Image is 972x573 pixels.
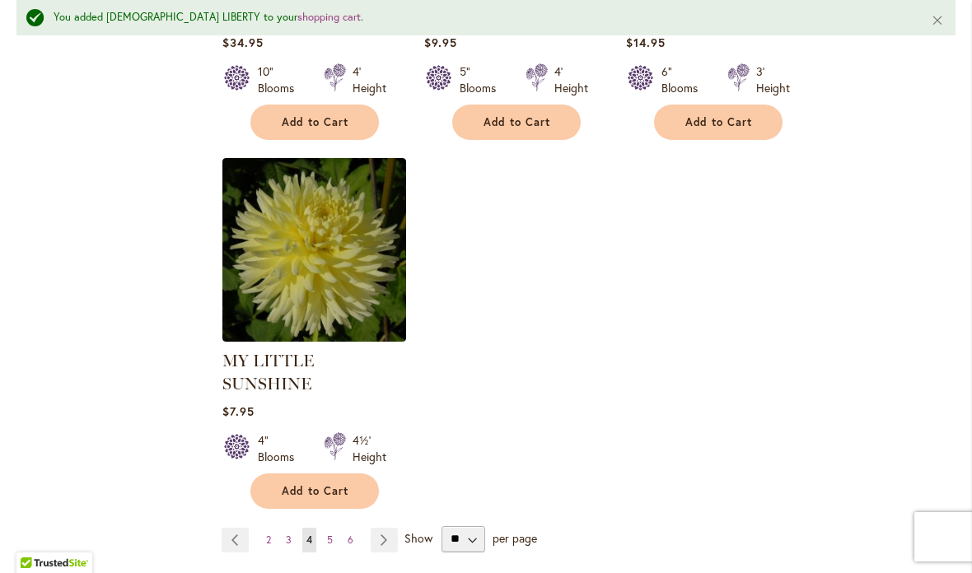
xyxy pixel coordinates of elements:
span: Add to Cart [685,115,753,129]
div: 4' Height [554,63,588,96]
button: Add to Cart [654,105,783,140]
a: 5 [323,528,337,552]
div: 4" Blooms [258,432,304,465]
div: 10" Blooms [258,63,304,96]
span: $7.95 [222,403,255,419]
span: 2 [266,533,271,546]
span: $9.95 [424,35,457,50]
div: 4½' Height [353,432,386,465]
a: 2 [262,528,275,552]
span: 3 [286,533,292,546]
a: MY LITTLE SUNSHINE [222,329,406,345]
a: shopping cart [297,10,361,24]
button: Add to Cart [250,473,379,509]
span: 4 [306,533,312,546]
span: $34.95 [222,35,264,50]
span: 6 [348,533,353,546]
span: Add to Cart [282,115,349,129]
iframe: Launch Accessibility Center [12,515,58,561]
span: per page [493,529,537,545]
span: Show [404,529,432,545]
span: 5 [327,533,333,546]
div: 5" Blooms [460,63,506,96]
span: Add to Cart [282,484,349,498]
a: 6 [343,528,357,552]
button: Add to Cart [250,105,379,140]
div: 6" Blooms [661,63,708,96]
div: 3' Height [756,63,790,96]
button: Add to Cart [452,105,581,140]
div: You added [DEMOGRAPHIC_DATA] LIBERTY to your . [54,10,906,26]
a: 3 [282,528,296,552]
span: $14.95 [626,35,666,50]
a: MY LITTLE SUNSHINE [222,351,314,394]
img: MY LITTLE SUNSHINE [222,158,406,342]
div: 4' Height [353,63,386,96]
span: Add to Cart [484,115,551,129]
